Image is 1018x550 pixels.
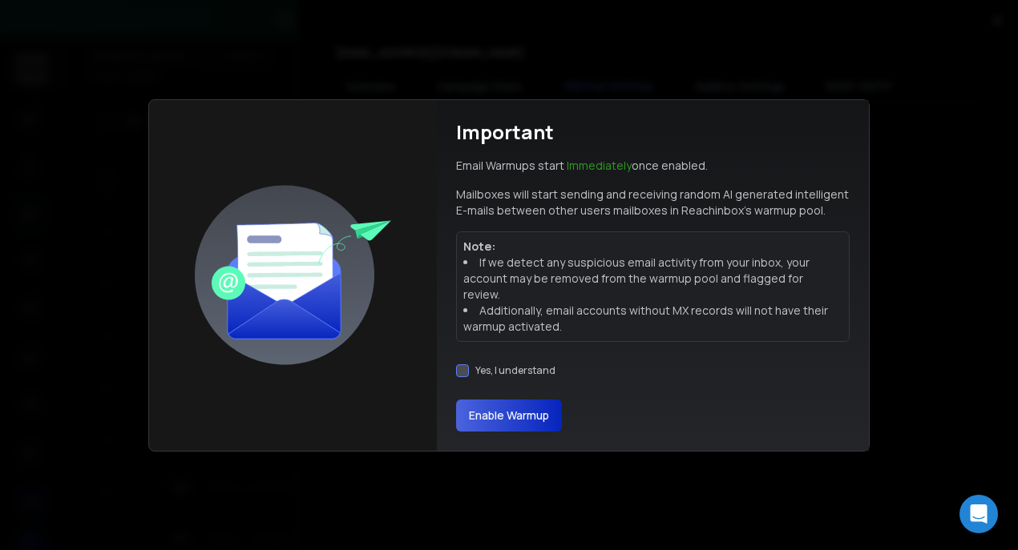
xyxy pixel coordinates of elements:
span: Immediately [567,158,632,173]
p: Email Warmups start once enabled. [456,158,708,174]
li: Additionally, email accounts without MX records will not have their warmup activated. [463,303,842,335]
p: Mailboxes will start sending and receiving random AI generated intelligent E-mails between other ... [456,187,850,219]
li: If we detect any suspicious email activity from your inbox, your account may be removed from the ... [463,255,842,303]
div: Open Intercom Messenger [959,495,998,533]
label: Yes, I understand [475,364,555,377]
p: Note: [463,239,842,255]
button: Enable Warmup [456,399,562,432]
h1: Important [456,119,554,145]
